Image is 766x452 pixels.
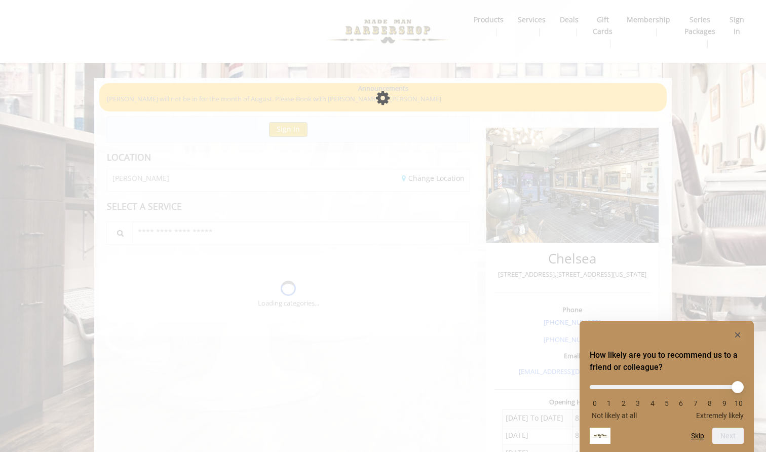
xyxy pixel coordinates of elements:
li: 1 [604,399,614,407]
li: 9 [719,399,730,407]
span: Not likely at all [592,411,637,420]
li: 6 [676,399,686,407]
li: 0 [590,399,600,407]
li: 7 [691,399,701,407]
div: How likely are you to recommend us to a friend or colleague? Select an option from 0 to 10, with ... [590,329,744,444]
li: 2 [619,399,629,407]
li: 4 [647,399,658,407]
h2: How likely are you to recommend us to a friend or colleague? Select an option from 0 to 10, with ... [590,349,744,373]
button: Skip [691,432,704,440]
span: Extremely likely [696,411,744,420]
button: Next question [712,428,744,444]
li: 5 [662,399,672,407]
li: 8 [705,399,715,407]
li: 10 [734,399,744,407]
button: Hide survey [732,329,744,341]
li: 3 [633,399,643,407]
div: How likely are you to recommend us to a friend or colleague? Select an option from 0 to 10, with ... [590,378,744,420]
